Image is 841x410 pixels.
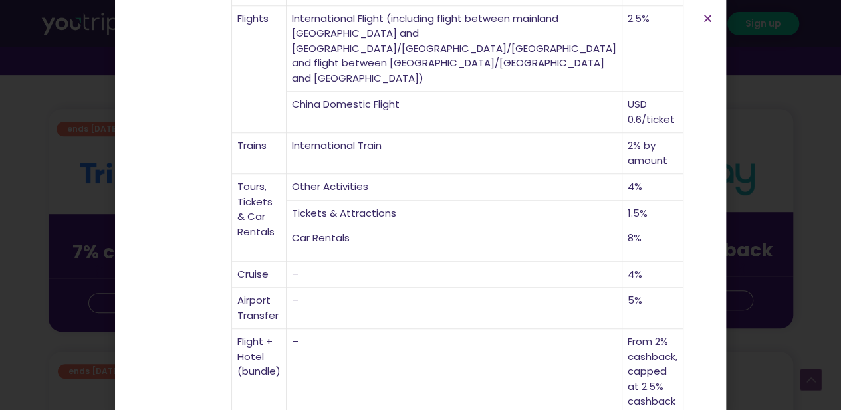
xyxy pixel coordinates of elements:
[628,231,642,245] span: 8%
[232,6,287,134] td: Flights
[232,262,287,288] td: Cruise
[292,231,350,245] span: Car Rentals
[287,288,622,329] td: –
[232,133,287,174] td: Trains
[628,206,677,221] p: 1.5%
[622,288,683,329] td: 5%
[622,92,683,133] td: USD 0.6/ticket
[287,174,622,201] td: Other Activities
[287,6,622,92] td: International Flight (including flight between mainland [GEOGRAPHIC_DATA] and [GEOGRAPHIC_DATA]/[...
[232,174,287,262] td: Tours, Tickets & Car Rentals
[232,288,287,329] td: Airport Transfer
[703,13,713,23] a: Close
[287,92,622,133] td: China Domestic Flight
[287,133,622,174] td: International Train
[622,174,683,201] td: 4%
[622,6,683,92] td: 2.5%
[292,206,616,221] p: Tickets & Attractions
[622,262,683,288] td: 4%
[622,133,683,174] td: 2% by amount
[287,262,622,288] td: –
